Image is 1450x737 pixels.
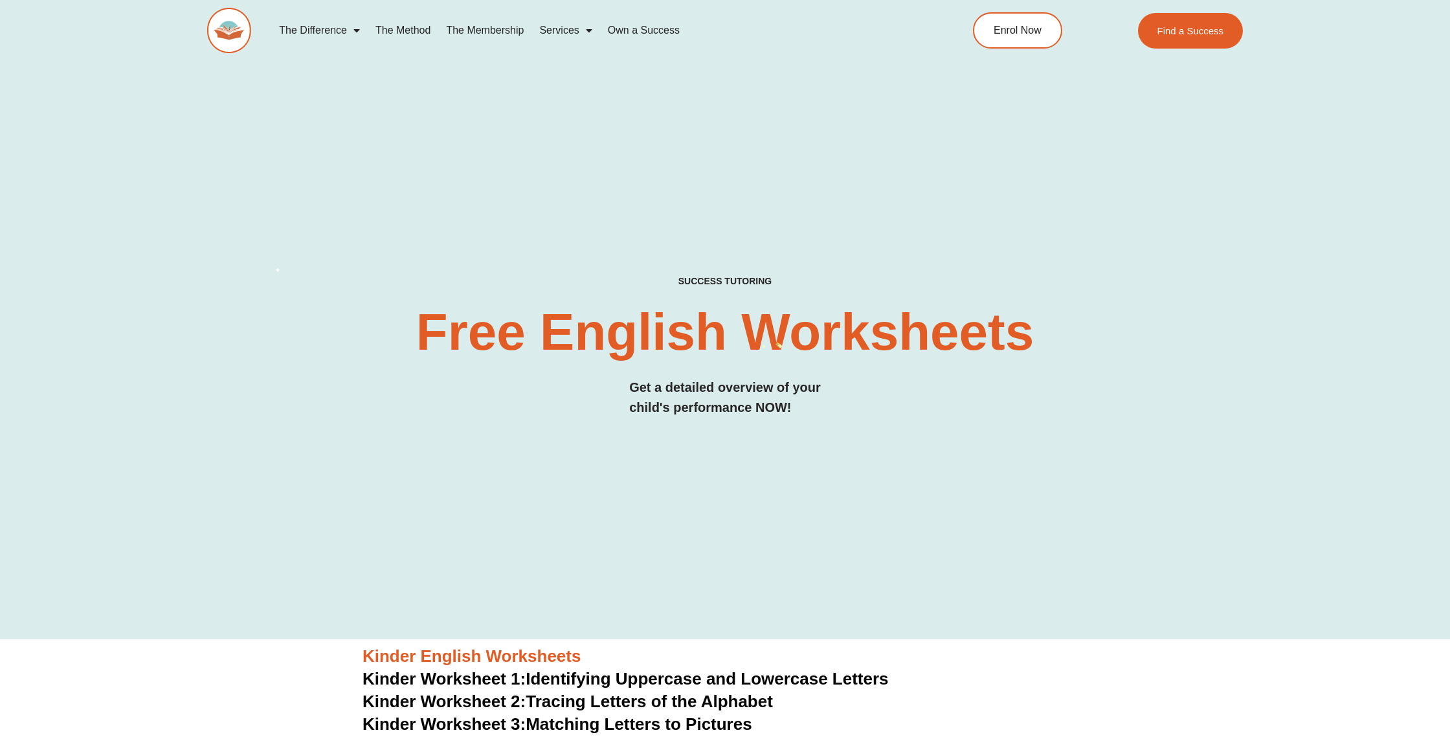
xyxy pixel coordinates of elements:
[438,16,531,45] a: The Membership
[1137,13,1243,49] a: Find a Success
[383,306,1067,358] h2: Free English Worksheets​
[362,646,1087,668] h3: Kinder English Worksheets
[362,714,752,734] a: Kinder Worksheet 3:Matching Letters to Pictures
[362,669,889,688] a: Kinder Worksheet 1:Identifying Uppercase and Lowercase Letters
[271,16,368,45] a: The Difference
[531,16,599,45] a: Services
[600,16,687,45] a: Own a Success
[994,25,1042,36] span: Enrol Now
[572,276,878,287] h4: SUCCESS TUTORING​
[362,669,526,688] span: Kinder Worksheet 1:
[362,692,526,711] span: Kinder Worksheet 2:
[629,378,821,418] h3: Get a detailed overview of your child's performance NOW!
[362,714,526,734] span: Kinder Worksheet 3:
[368,16,438,45] a: The Method
[271,16,913,45] nav: Menu
[1157,26,1223,36] span: Find a Success
[973,12,1062,49] a: Enrol Now
[362,692,773,711] a: Kinder Worksheet 2:Tracing Letters of the Alphabet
